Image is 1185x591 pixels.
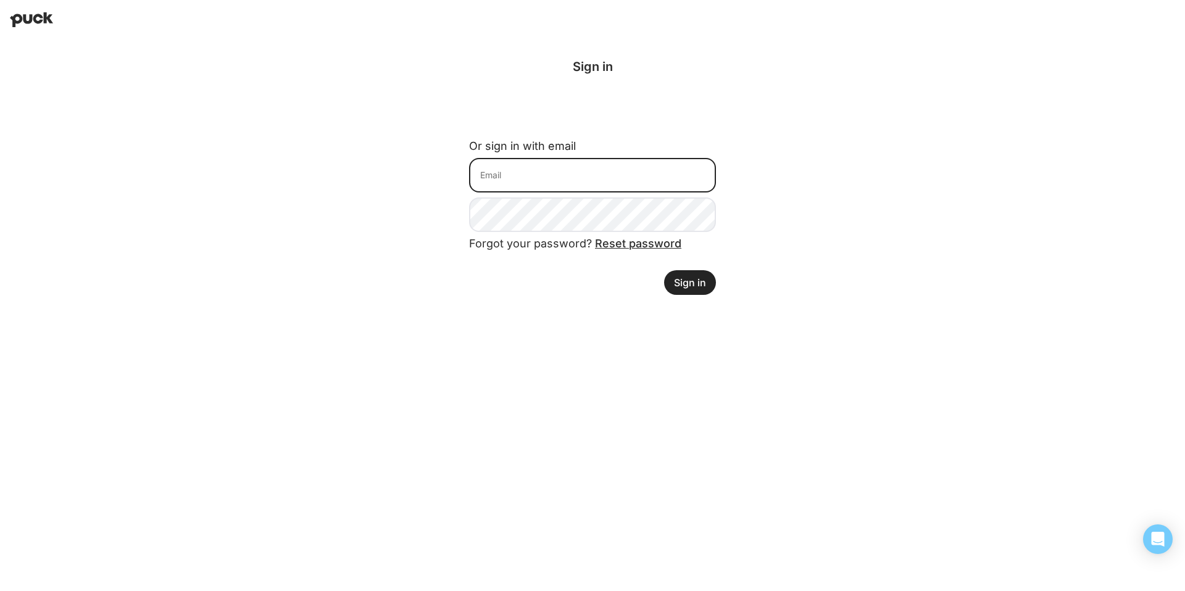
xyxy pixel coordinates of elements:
[463,95,722,122] iframe: Sign in with Google Button
[469,59,716,74] div: Sign in
[469,158,716,192] input: Email
[469,237,681,250] span: Forgot your password?
[595,237,681,250] a: Reset password
[664,270,716,295] button: Sign in
[10,12,53,27] img: Puck home
[469,139,576,152] label: Or sign in with email
[1143,524,1173,554] div: Open Intercom Messenger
